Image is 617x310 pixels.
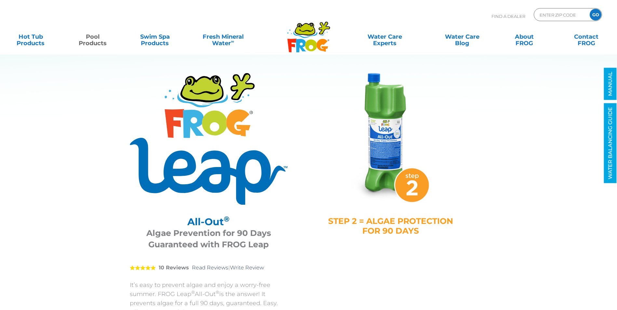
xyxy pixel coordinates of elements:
[191,290,195,295] sup: ®
[231,39,234,44] sup: ∞
[500,30,548,43] a: AboutFROG
[230,265,264,271] a: Write Review
[130,255,288,280] div: |
[216,290,219,295] sup: ®
[7,30,55,43] a: Hot TubProducts
[130,265,156,270] span: 5
[224,214,230,224] sup: ®
[562,30,610,43] a: ContactFROG
[138,227,279,250] h3: Algae Prevention for 90 Days Guaranteed with FROG Leap
[491,8,525,24] p: Find A Dealer
[193,30,253,43] a: Fresh MineralWater∞
[438,30,486,43] a: Water CareBlog
[69,30,117,43] a: PoolProducts
[138,216,279,227] h2: All-Out
[604,68,617,100] a: MANUAL
[328,216,453,236] h4: STEP 2 = ALGAE PROTECTION FOR 90 DAYS
[604,103,617,183] a: WATER BALANCING GUIDE
[346,30,424,43] a: Water CareExperts
[131,30,179,43] a: Swim SpaProducts
[192,265,228,271] a: Read Reviews
[130,73,288,205] img: Product Logo
[159,265,189,271] strong: 10 Reviews
[590,9,601,20] input: GO
[284,13,334,53] img: Frog Products Logo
